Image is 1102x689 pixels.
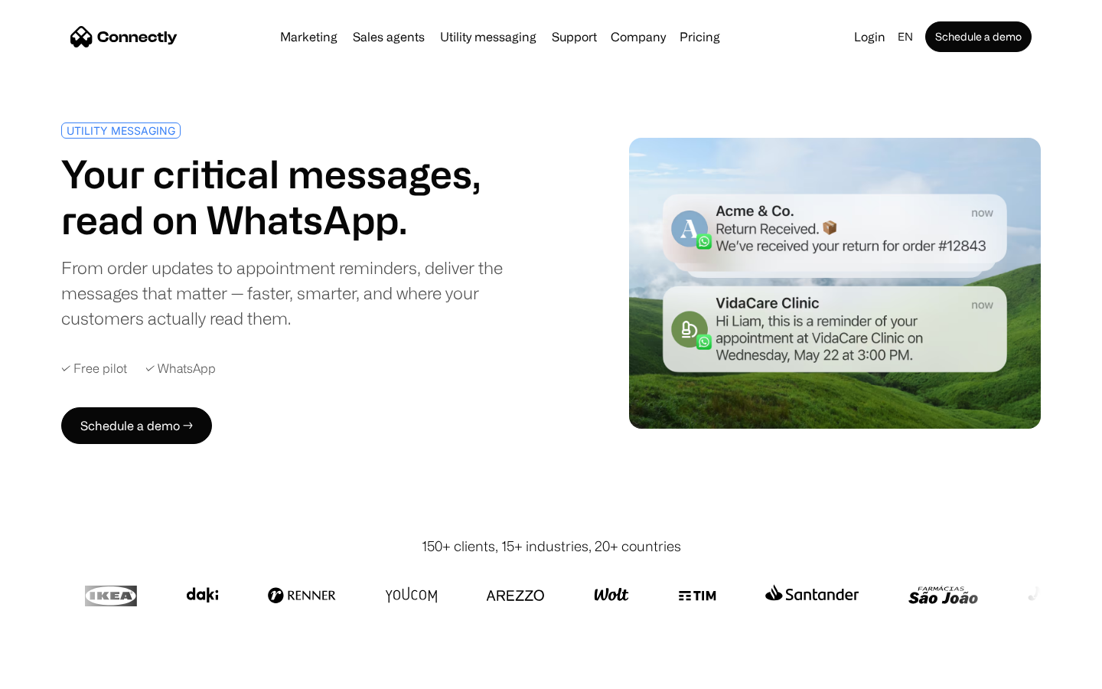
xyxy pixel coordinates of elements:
a: Marketing [274,31,344,43]
div: ✓ Free pilot [61,361,127,376]
a: Schedule a demo → [61,407,212,444]
a: home [70,25,178,48]
a: Sales agents [347,31,431,43]
div: From order updates to appointment reminders, deliver the messages that matter — faster, smarter, ... [61,255,545,331]
a: Support [546,31,603,43]
div: en [892,26,922,47]
h1: Your critical messages, read on WhatsApp. [61,151,545,243]
a: Pricing [673,31,726,43]
div: 150+ clients, 15+ industries, 20+ countries [422,536,681,557]
div: en [898,26,913,47]
aside: Language selected: English [15,661,92,684]
div: UTILITY MESSAGING [67,125,175,136]
div: Company [611,26,666,47]
a: Schedule a demo [925,21,1032,52]
a: Login [848,26,892,47]
a: Utility messaging [434,31,543,43]
ul: Language list [31,662,92,684]
div: ✓ WhatsApp [145,361,216,376]
div: Company [606,26,670,47]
